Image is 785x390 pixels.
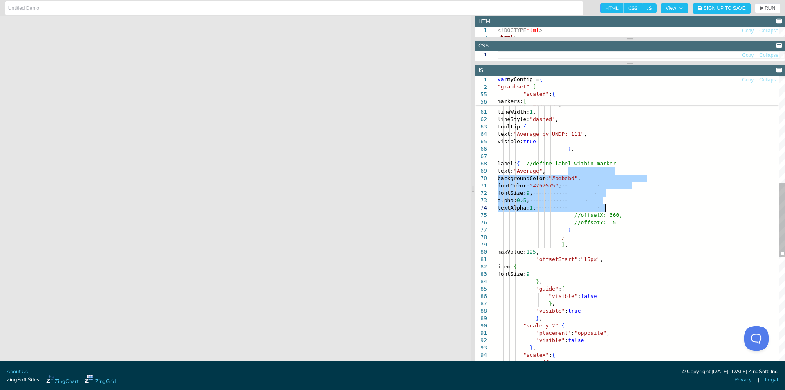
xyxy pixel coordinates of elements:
[552,352,555,358] span: {
[475,160,487,167] div: 68
[536,337,565,343] span: "visible"
[523,124,527,130] span: {
[574,212,622,218] span: //offsetX: 360,
[536,308,565,314] span: "visible"
[529,116,555,122] span: "dashed"
[562,234,565,240] span: }
[475,256,487,263] div: 81
[517,197,526,203] span: 0.5
[498,190,526,196] span: fontSize:
[526,27,539,33] span: html
[536,278,539,284] span: }
[529,345,533,351] span: }
[475,219,487,226] div: 76
[568,308,581,314] span: true
[549,300,552,307] span: }
[475,145,487,153] div: 66
[529,109,533,115] span: 1
[475,204,487,212] div: 74
[693,3,751,14] button: Sign Up to Save
[475,344,487,352] div: 93
[475,83,487,91] span: 2
[533,205,536,211] span: ,
[498,27,526,33] span: <!DOCTYPE
[666,6,683,11] span: View
[498,197,517,203] span: alpha:
[539,27,543,33] span: >
[475,329,487,337] div: 91
[475,167,487,175] div: 69
[475,34,487,41] div: 2
[562,322,565,329] span: {
[514,131,584,137] span: "Average by UNDP: 111"
[759,27,779,35] button: Collapse
[46,375,78,385] a: ZingChart
[642,3,657,13] span: JS
[498,138,523,144] span: visible:
[475,271,487,278] div: 83
[734,376,752,384] a: Privacy
[742,27,754,35] button: Copy
[536,315,539,321] span: }
[514,264,517,270] span: {
[498,109,529,115] span: lineWidth:
[744,326,769,351] iframe: Toggle Customer Support
[85,375,116,385] a: ZingGrid
[475,212,487,219] div: 75
[581,293,597,299] span: false
[501,34,514,41] span: html
[574,359,584,365] span: "0"
[682,368,778,376] div: © Copyright [DATE]-[DATE] ZingSoft, Inc.
[475,123,487,131] div: 63
[574,330,606,336] span: "opposite"
[558,286,562,292] span: :
[755,3,780,13] button: RUN
[558,322,562,329] span: :
[574,219,616,225] span: //offsetY: -5
[526,190,529,196] span: 9
[600,3,657,13] div: checkbox-group
[742,77,754,82] span: Copy
[571,330,574,336] span: :
[549,352,552,358] span: :
[475,359,487,366] div: 95
[539,315,543,321] span: ,
[475,98,487,106] span: 56
[475,197,487,204] div: 73
[475,315,487,322] div: 89
[498,183,529,189] span: fontColor:
[507,76,539,82] span: myConfig =
[475,263,487,271] div: 82
[475,352,487,359] div: 94
[529,190,533,196] span: ,
[523,98,527,104] span: [
[536,249,539,255] span: ,
[498,76,507,82] span: var
[475,241,487,248] div: 79
[475,153,487,160] div: 67
[742,52,754,59] button: Copy
[523,138,536,144] span: true
[568,337,584,343] span: false
[523,322,558,329] span: "scale-y-2"
[475,234,487,241] div: 78
[758,376,759,384] span: |
[759,28,778,33] span: Collapse
[624,3,642,13] span: CSS
[536,256,578,262] span: "offsetStart"
[600,256,603,262] span: ,
[578,256,581,262] span: :
[475,51,487,59] div: 1
[584,131,587,137] span: ,
[475,285,487,293] div: 85
[523,352,549,358] span: "scaleX"
[536,286,558,292] span: "guide"
[742,76,754,84] button: Copy
[533,109,536,115] span: ,
[498,175,549,181] span: backgroundColor:
[549,293,577,299] span: "visible"
[475,189,487,197] div: 72
[475,76,487,83] span: 1
[498,98,523,104] span: markers:
[478,18,493,25] div: HTML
